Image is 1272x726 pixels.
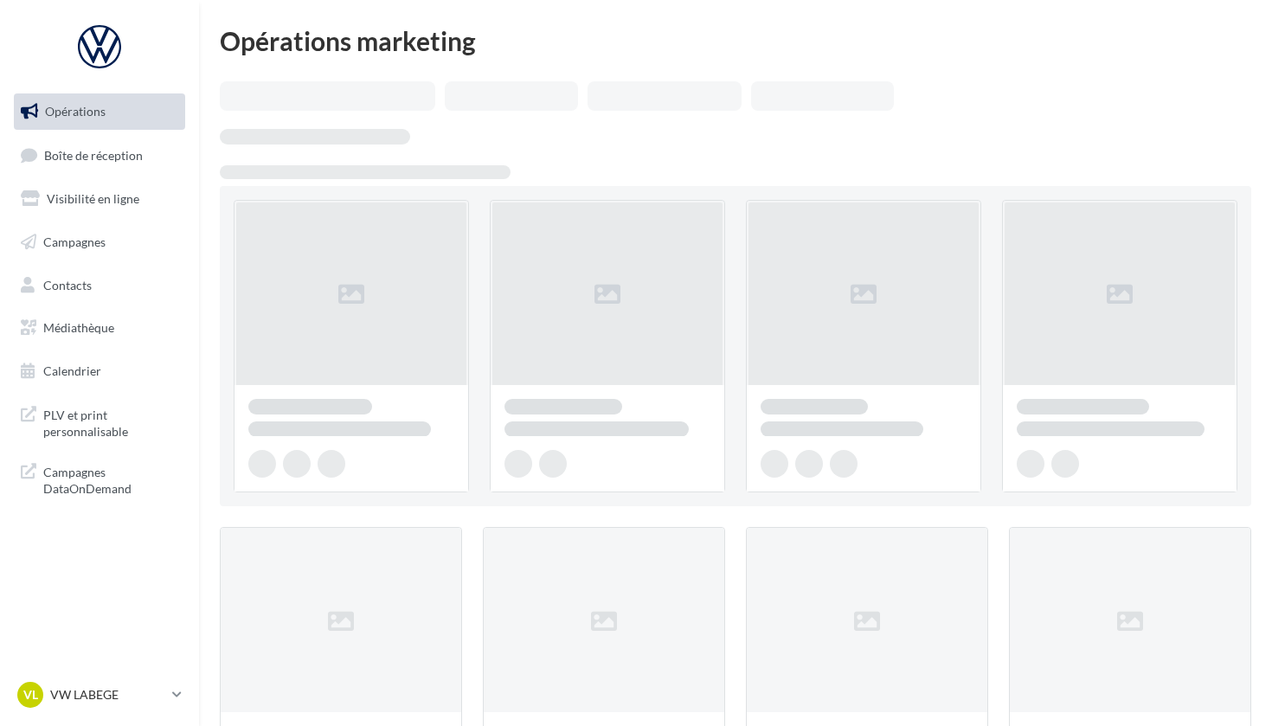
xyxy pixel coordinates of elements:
[10,93,189,130] a: Opérations
[10,353,189,389] a: Calendrier
[45,104,106,119] span: Opérations
[10,453,189,504] a: Campagnes DataOnDemand
[14,678,185,711] a: VL VW LABEGE
[43,363,101,378] span: Calendrier
[47,191,139,206] span: Visibilité en ligne
[43,235,106,249] span: Campagnes
[50,686,165,704] p: VW LABEGE
[10,396,189,447] a: PLV et print personnalisable
[43,460,178,498] span: Campagnes DataOnDemand
[10,181,189,217] a: Visibilité en ligne
[10,267,189,304] a: Contacts
[23,686,38,704] span: VL
[44,147,143,162] span: Boîte de réception
[10,310,189,346] a: Médiathèque
[10,137,189,174] a: Boîte de réception
[43,277,92,292] span: Contacts
[43,403,178,440] span: PLV et print personnalisable
[220,28,1251,54] div: Opérations marketing
[43,320,114,335] span: Médiathèque
[10,224,189,260] a: Campagnes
